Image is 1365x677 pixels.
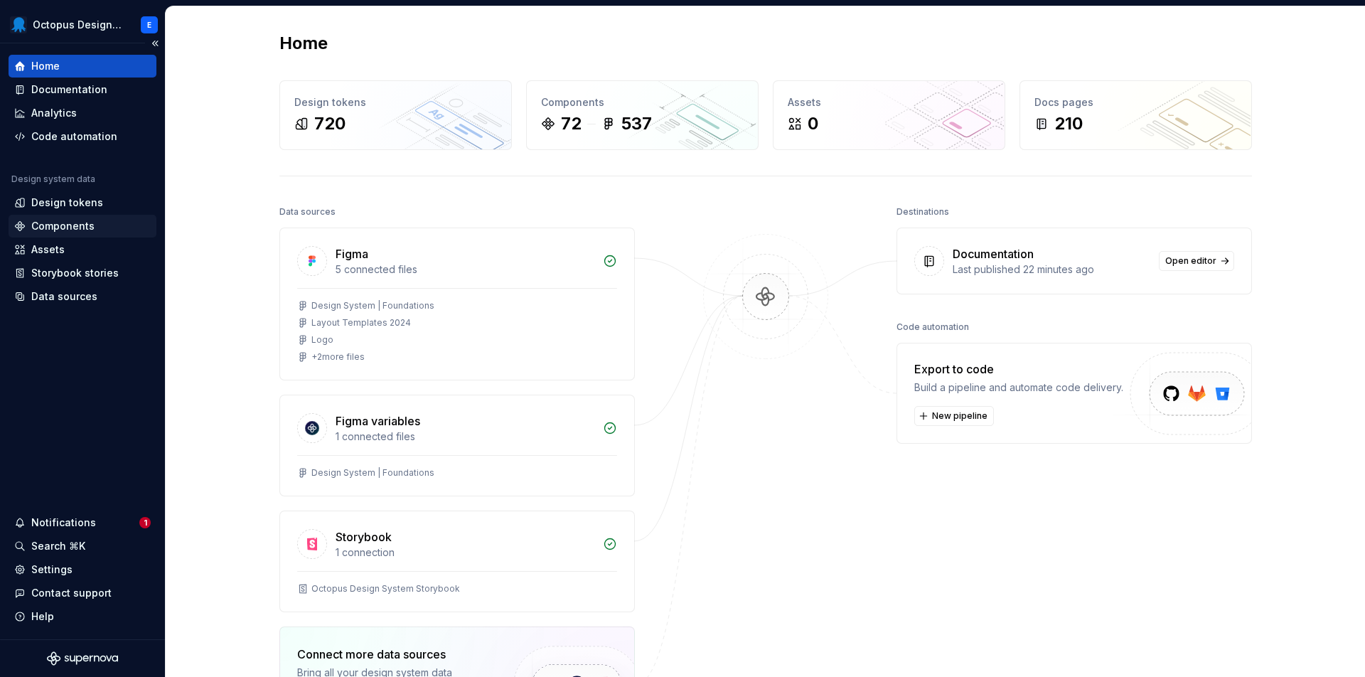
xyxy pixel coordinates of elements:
div: Components [31,219,95,233]
div: Code automation [896,317,969,337]
a: Open editor [1159,251,1234,271]
div: Octopus Design System Storybook [311,583,460,595]
div: 1 connection [336,545,594,560]
a: Storybook1 connectionOctopus Design System Storybook [279,511,635,612]
a: Docs pages210 [1019,80,1252,150]
div: Design tokens [31,196,103,210]
a: Figma variables1 connected filesDesign System | Foundations [279,395,635,496]
div: Build a pipeline and automate code delivery. [914,380,1123,395]
a: Documentation [9,78,156,101]
div: Documentation [31,82,107,97]
div: 5 connected files [336,262,594,277]
div: Settings [31,563,73,577]
div: Storybook stories [31,266,119,280]
a: Analytics [9,102,156,124]
span: Open editor [1165,255,1216,267]
div: Contact support [31,586,112,600]
div: Design System | Foundations [311,467,434,479]
div: 1 connected files [336,430,594,444]
a: Assets0 [773,80,1005,150]
a: Assets [9,238,156,261]
div: E [147,19,151,31]
button: Contact support [9,582,156,604]
button: Notifications1 [9,511,156,534]
div: Assets [788,95,990,110]
div: Help [31,609,54,624]
div: 72 [561,112,582,135]
div: Design System | Foundations [311,300,434,311]
div: Documentation [953,245,1034,262]
button: New pipeline [914,406,994,426]
button: Search ⌘K [9,535,156,558]
div: Data sources [31,289,97,304]
a: Components [9,215,156,238]
img: fcf53608-4560-46b3-9ec6-dbe177120620.png [10,16,27,33]
div: 720 [314,112,346,135]
div: Design system data [11,174,95,185]
div: Docs pages [1034,95,1237,110]
div: Figma [336,245,368,262]
div: + 2 more files [311,351,365,363]
a: Figma5 connected filesDesign System | FoundationsLayout Templates 2024Logo+2more files [279,228,635,380]
span: 1 [139,517,151,528]
div: 537 [621,112,652,135]
div: Logo [311,334,333,346]
div: 0 [808,112,818,135]
button: Help [9,605,156,628]
div: 210 [1054,112,1083,135]
a: Design tokens720 [279,80,512,150]
div: Layout Templates 2024 [311,317,411,329]
div: Export to code [914,361,1123,378]
button: Octopus Design SystemE [3,9,162,40]
span: New pipeline [932,410,987,422]
div: Destinations [896,202,949,222]
svg: Supernova Logo [47,651,118,666]
button: Collapse sidebar [145,33,165,53]
a: Settings [9,558,156,581]
div: Octopus Design System [33,18,124,32]
a: Home [9,55,156,78]
div: Data sources [279,202,336,222]
div: Notifications [31,516,96,530]
div: Home [31,59,60,73]
div: Storybook [336,528,392,545]
a: Storybook stories [9,262,156,284]
a: Code automation [9,125,156,148]
div: Design tokens [294,95,497,110]
div: Connect more data sources [297,646,489,663]
div: Code automation [31,129,117,144]
div: Last published 22 minutes ago [953,262,1150,277]
div: Analytics [31,106,77,120]
a: Components72537 [526,80,759,150]
div: Search ⌘K [31,539,85,553]
div: Figma variables [336,412,420,430]
a: Design tokens [9,191,156,214]
h2: Home [279,32,328,55]
a: Data sources [9,285,156,308]
div: Assets [31,242,65,257]
div: Components [541,95,744,110]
